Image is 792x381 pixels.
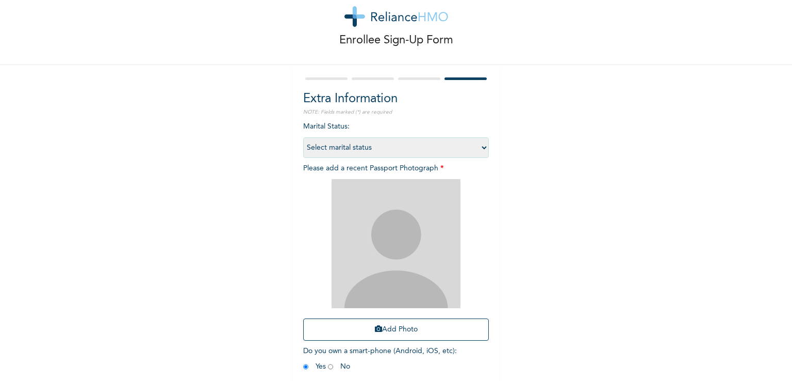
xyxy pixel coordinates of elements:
[339,32,453,49] p: Enrollee Sign-Up Form
[303,347,457,370] span: Do you own a smart-phone (Android, iOS, etc) : Yes No
[303,123,489,151] span: Marital Status :
[303,319,489,341] button: Add Photo
[303,165,489,346] span: Please add a recent Passport Photograph
[303,108,489,116] p: NOTE: Fields marked (*) are required
[344,6,448,27] img: logo
[332,179,460,308] img: Crop
[303,90,489,108] h2: Extra Information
